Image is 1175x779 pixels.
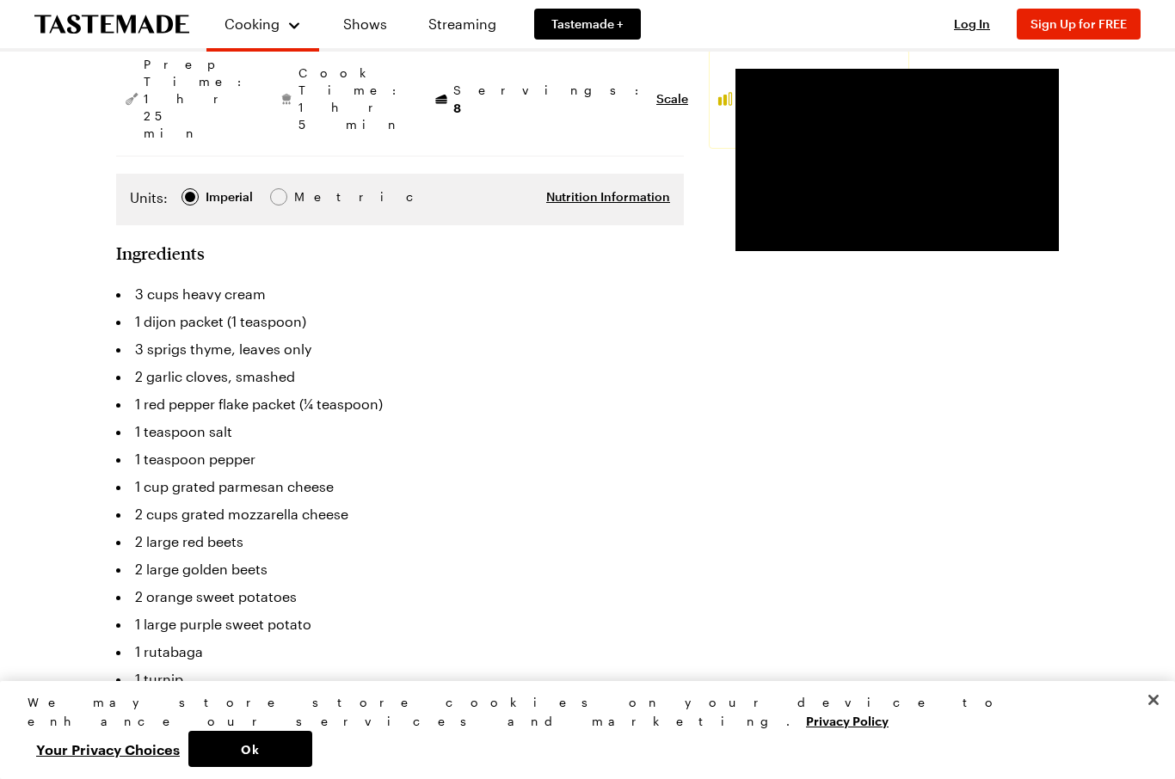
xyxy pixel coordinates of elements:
[938,15,1006,33] button: Log In
[806,712,889,728] a: More information about your privacy, opens in a new tab
[34,15,189,34] a: To Tastemade Home Page
[453,82,648,117] span: Servings:
[551,15,624,33] span: Tastemade +
[116,528,684,555] li: 2 large red beets
[116,666,684,693] li: 1 turnip
[116,418,684,445] li: 1 teaspoon salt
[116,363,684,390] li: 2 garlic cloves, smashed
[116,473,684,500] li: 1 cup grated parmesan cheese
[735,69,1059,251] video-js: Video Player
[188,731,312,767] button: Ok
[116,280,684,308] li: 3 cups heavy cream
[116,390,684,418] li: 1 red pepper flake packet (¼ teaspoon)
[656,90,688,107] button: Scale
[294,187,332,206] span: Metric
[546,188,670,205] button: Nutrition Information
[298,64,405,133] span: Cook Time: 1 hr 5 min
[1017,9,1141,40] button: Sign Up for FREE
[453,99,461,115] span: 8
[954,16,990,31] span: Log In
[116,583,684,610] li: 2 orange sweet potatoes
[116,308,684,335] li: 1 dijon packet (1 teaspoon)
[116,335,684,363] li: 3 sprigs thyme, leaves only
[130,187,168,208] label: Units:
[224,7,302,41] button: Cooking
[1135,681,1172,719] button: Close
[206,187,253,206] div: Imperial
[116,242,205,263] h2: Ingredients
[28,693,1133,767] div: Privacy
[116,610,684,638] li: 1 large purple sweet potato
[294,187,330,206] div: Metric
[1030,16,1127,31] span: Sign Up for FREE
[225,15,280,32] span: Cooking
[116,638,684,666] li: 1 rutabaga
[116,555,684,583] li: 2 large golden beets
[28,693,1133,731] div: We may store store cookies on your device to enhance our services and marketing.
[28,731,188,767] button: Your Privacy Choices
[116,500,684,528] li: 2 cups grated mozzarella cheese
[206,187,255,206] span: Imperial
[116,445,684,473] li: 1 teaspoon pepper
[534,9,641,40] a: Tastemade +
[144,56,250,142] span: Prep Time: 1 hr 25 min
[130,187,330,212] div: Imperial Metric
